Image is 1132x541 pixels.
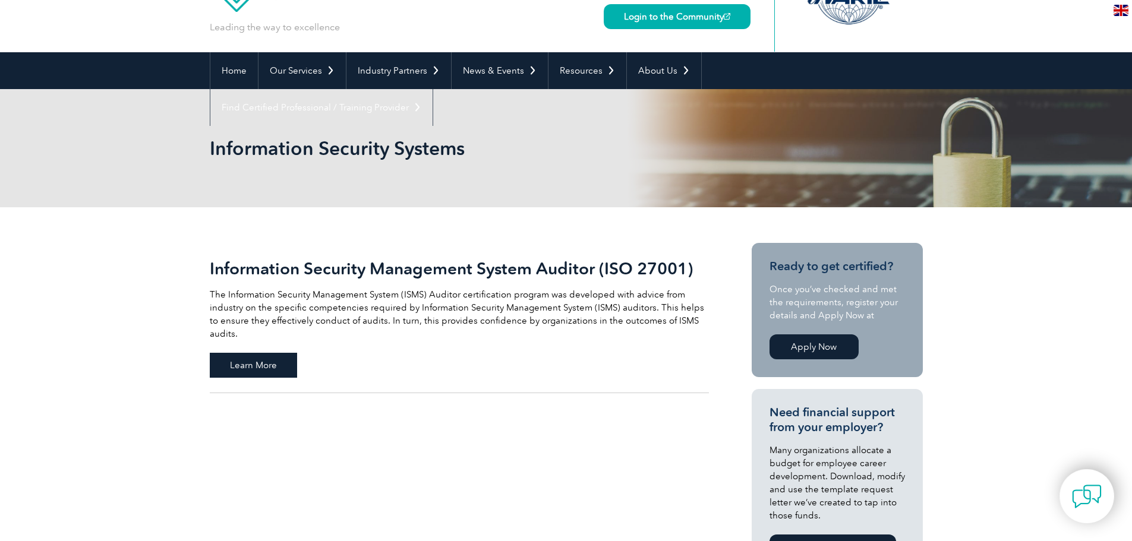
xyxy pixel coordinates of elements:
a: About Us [627,52,701,89]
img: open_square.png [724,13,730,20]
a: Login to the Community [604,4,751,29]
a: Resources [548,52,626,89]
p: Once you’ve checked and met the requirements, register your details and Apply Now at [770,283,905,322]
p: The Information Security Management System (ISMS) Auditor certification program was developed wit... [210,288,709,340]
img: en [1114,5,1128,16]
span: Learn More [210,353,297,378]
a: News & Events [452,52,548,89]
a: Apply Now [770,334,859,359]
a: Industry Partners [346,52,451,89]
a: Home [210,52,258,89]
p: Many organizations allocate a budget for employee career development. Download, modify and use th... [770,444,905,522]
img: contact-chat.png [1072,482,1102,511]
a: Information Security Management System Auditor (ISO 27001) The Information Security Management Sy... [210,243,709,393]
h1: Information Security Systems [210,137,666,160]
h3: Need financial support from your employer? [770,405,905,435]
h2: Information Security Management System Auditor (ISO 27001) [210,259,709,278]
h3: Ready to get certified? [770,259,905,274]
p: Leading the way to excellence [210,21,340,34]
a: Our Services [258,52,346,89]
a: Find Certified Professional / Training Provider [210,89,433,126]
